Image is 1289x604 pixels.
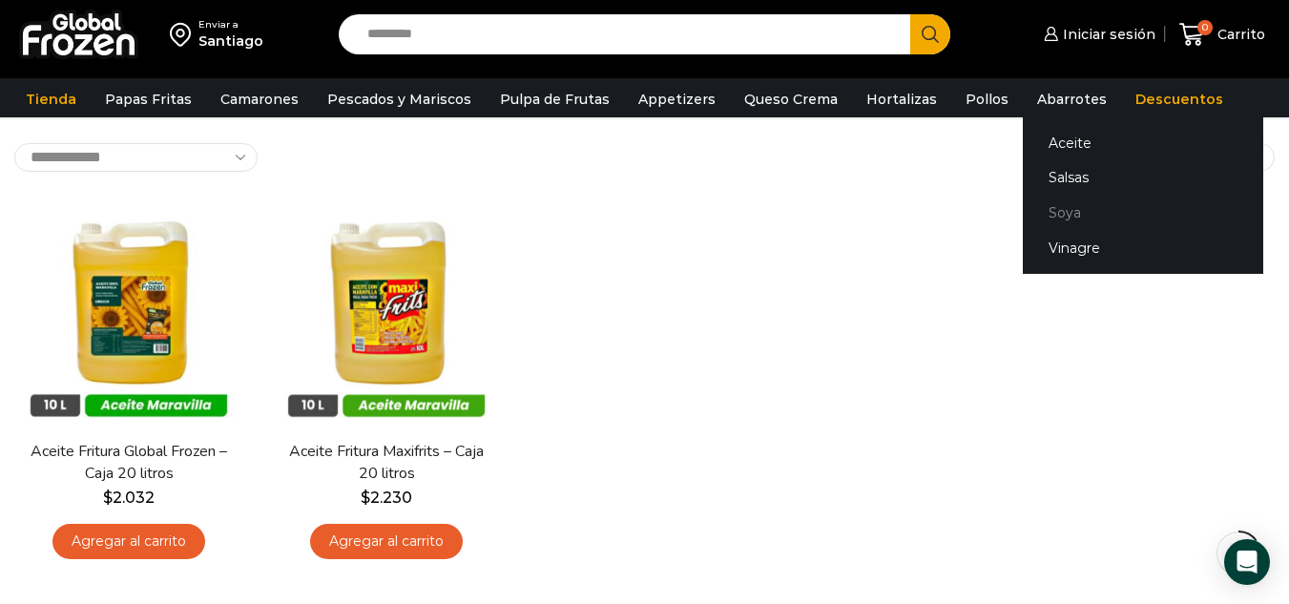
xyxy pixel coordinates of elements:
[211,81,308,117] a: Camarones
[1023,160,1263,196] a: Salsas
[1224,539,1270,585] div: Open Intercom Messenger
[956,81,1018,117] a: Pollos
[170,18,198,51] img: address-field-icon.svg
[910,14,950,54] button: Search button
[95,81,201,117] a: Papas Fritas
[735,81,847,117] a: Queso Crema
[1197,20,1213,35] span: 0
[1028,81,1116,117] a: Abarrotes
[1213,25,1265,44] span: Carrito
[103,489,113,507] span: $
[1023,230,1263,265] a: Vinagre
[857,81,946,117] a: Hortalizas
[629,81,725,117] a: Appetizers
[52,524,205,559] a: Agregar al carrito: “Aceite Fritura Global Frozen – Caja 20 litros”
[310,524,463,559] a: Agregar al carrito: “Aceite Fritura Maxifrits - Caja 20 litros”
[14,143,258,172] select: Pedido de la tienda
[26,441,232,485] a: Aceite Fritura Global Frozen – Caja 20 litros
[318,81,481,117] a: Pescados y Mariscos
[1023,196,1263,231] a: Soya
[1023,125,1263,160] a: Aceite
[198,18,263,31] div: Enviar a
[1175,12,1270,57] a: 0 Carrito
[1039,15,1155,53] a: Iniciar sesión
[16,81,86,117] a: Tienda
[1126,81,1233,117] a: Descuentos
[103,489,155,507] bdi: 2.032
[1058,25,1155,44] span: Iniciar sesión
[361,489,370,507] span: $
[361,489,412,507] bdi: 2.230
[198,31,263,51] div: Santiago
[490,81,619,117] a: Pulpa de Frutas
[283,441,489,485] a: Aceite Fritura Maxifrits – Caja 20 litros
